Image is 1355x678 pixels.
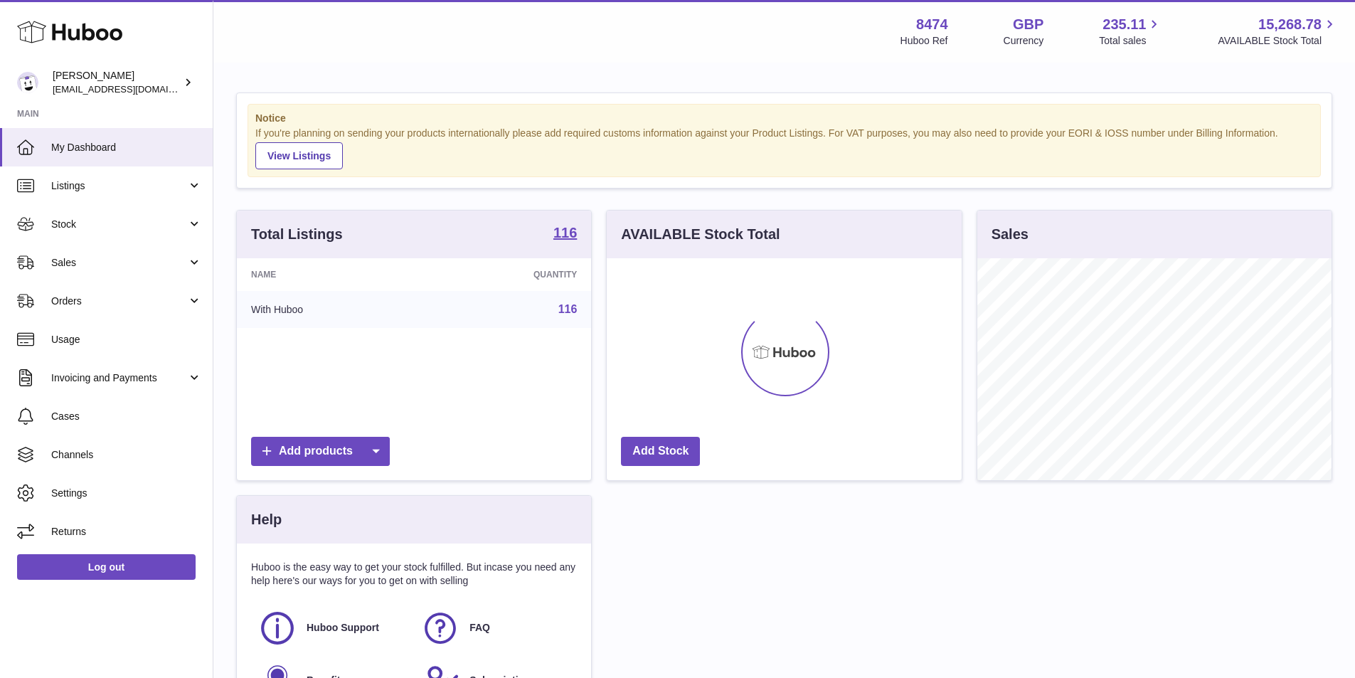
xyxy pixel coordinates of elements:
h3: Sales [992,225,1029,244]
span: Huboo Support [307,621,379,635]
div: [PERSON_NAME] [53,69,181,96]
span: Stock [51,218,187,231]
span: Channels [51,448,202,462]
span: Orders [51,295,187,308]
span: 235.11 [1102,15,1146,34]
span: 15,268.78 [1258,15,1322,34]
h3: Total Listings [251,225,343,244]
a: Log out [17,554,196,580]
h3: AVAILABLE Stock Total [621,225,780,244]
a: FAQ [421,609,570,647]
a: Add products [251,437,390,466]
strong: 8474 [916,15,948,34]
th: Name [237,258,424,291]
p: Huboo is the easy way to get your stock fulfilled. But incase you need any help here's our ways f... [251,561,577,588]
span: Sales [51,256,187,270]
strong: Notice [255,112,1313,125]
span: Settings [51,487,202,500]
img: orders@neshealth.com [17,72,38,93]
th: Quantity [424,258,591,291]
a: 15,268.78 AVAILABLE Stock Total [1218,15,1338,48]
a: Add Stock [621,437,700,466]
span: AVAILABLE Stock Total [1218,34,1338,48]
strong: 116 [553,226,577,240]
h3: Help [251,510,282,529]
span: Usage [51,333,202,346]
a: Huboo Support [258,609,407,647]
span: Cases [51,410,202,423]
span: Returns [51,525,202,539]
span: [EMAIL_ADDRESS][DOMAIN_NAME] [53,83,209,95]
span: Invoicing and Payments [51,371,187,385]
span: Listings [51,179,187,193]
strong: GBP [1013,15,1043,34]
a: View Listings [255,142,343,169]
div: Currency [1004,34,1044,48]
a: 116 [558,303,578,315]
div: Huboo Ref [900,34,948,48]
a: 116 [553,226,577,243]
td: With Huboo [237,291,424,328]
div: If you're planning on sending your products internationally please add required customs informati... [255,127,1313,169]
span: Total sales [1099,34,1162,48]
span: My Dashboard [51,141,202,154]
span: FAQ [469,621,490,635]
a: 235.11 Total sales [1099,15,1162,48]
